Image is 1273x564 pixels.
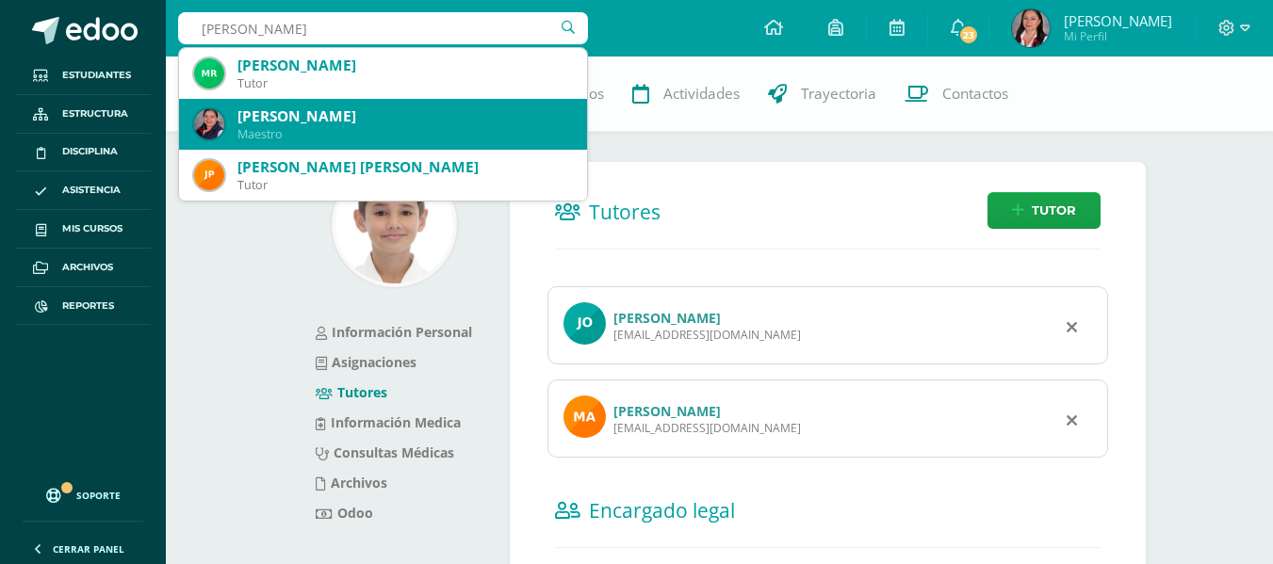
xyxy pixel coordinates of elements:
[316,383,387,401] a: Tutores
[1064,11,1172,30] span: [PERSON_NAME]
[76,489,121,502] span: Soporte
[15,210,151,249] a: Mis cursos
[942,84,1008,104] span: Contactos
[194,160,224,190] img: a40562cd759489f9d7213bfc1550d286.png
[589,497,735,524] span: Encargado legal
[237,157,572,177] div: [PERSON_NAME] [PERSON_NAME]
[15,249,151,287] a: Archivos
[754,56,890,132] a: Trayectoria
[663,84,740,104] span: Actividades
[62,183,121,198] span: Asistencia
[62,221,122,236] span: Mis cursos
[194,109,224,139] img: 7c2d65378782aba2fa86a0a0c155eef5.png
[316,323,472,341] a: Información Personal
[316,474,387,491] a: Archivos
[958,24,979,45] span: 23
[15,287,151,326] a: Reportes
[15,171,151,210] a: Asistencia
[1012,9,1050,47] img: 316256233fc5d05bd520c6ab6e96bb4a.png
[53,542,124,556] span: Cerrar panel
[62,144,118,159] span: Disciplina
[335,166,453,283] img: 4813a22afd1aa4eeb24a8035661bf689.png
[194,58,224,89] img: 5bcc3d800552298dc0c23a223b5128db.png
[1067,408,1077,430] div: Remover
[237,56,572,75] div: [PERSON_NAME]
[237,126,572,142] div: Maestro
[15,95,151,134] a: Estructura
[178,12,588,44] input: Busca un usuario...
[987,192,1101,229] a: Tutor
[618,56,754,132] a: Actividades
[613,402,721,420] a: [PERSON_NAME]
[890,56,1022,132] a: Contactos
[316,443,454,461] a: Consultas Médicas
[563,395,606,438] img: profile image
[589,199,661,225] span: Tutores
[62,298,114,314] span: Reportes
[316,504,373,522] a: Odoo
[23,470,143,516] a: Soporte
[62,68,131,83] span: Estudiantes
[613,420,801,436] div: [EMAIL_ADDRESS][DOMAIN_NAME]
[316,353,416,371] a: Asignaciones
[613,309,721,327] a: [PERSON_NAME]
[237,177,572,193] div: Tutor
[1064,28,1172,44] span: Mi Perfil
[15,134,151,172] a: Disciplina
[801,84,876,104] span: Trayectoria
[1032,193,1076,228] span: Tutor
[62,260,113,275] span: Archivos
[237,75,572,91] div: Tutor
[316,413,461,431] a: Información Medica
[15,56,151,95] a: Estudiantes
[613,327,801,343] div: [EMAIL_ADDRESS][DOMAIN_NAME]
[1067,314,1077,337] div: Remover
[237,106,572,126] div: [PERSON_NAME]
[62,106,128,121] span: Estructura
[563,302,606,345] img: profile image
